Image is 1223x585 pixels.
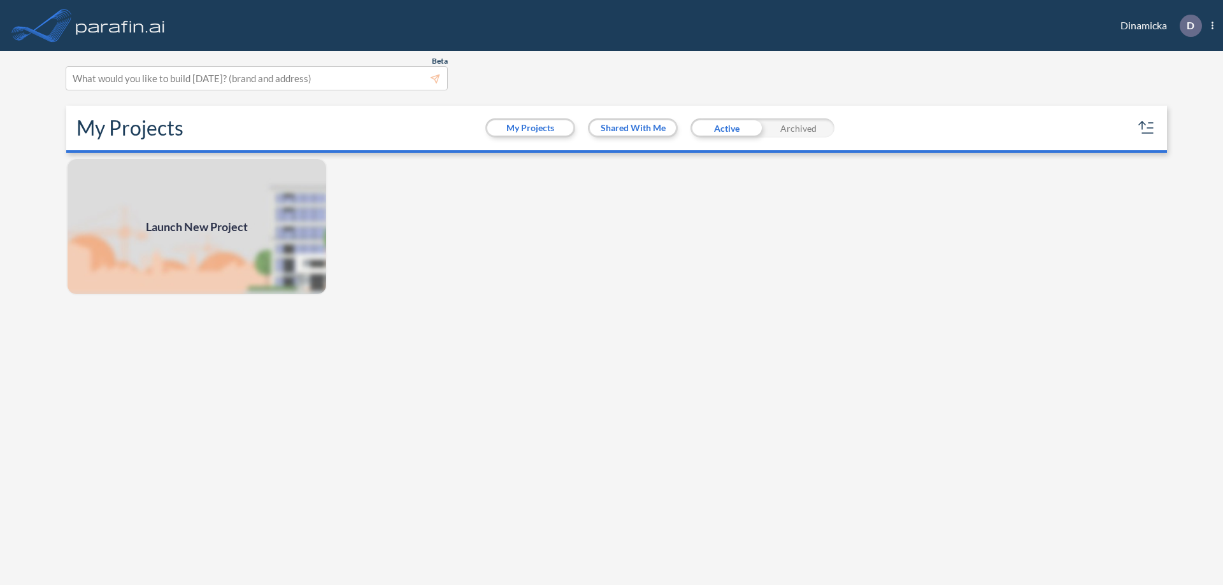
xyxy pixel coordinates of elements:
[1187,20,1194,31] p: D
[66,158,327,295] a: Launch New Project
[1101,15,1213,37] div: Dinamicka
[73,13,168,38] img: logo
[762,118,834,137] div: Archived
[590,120,676,136] button: Shared With Me
[1136,118,1157,138] button: sort
[66,158,327,295] img: add
[690,118,762,137] div: Active
[432,56,448,66] span: Beta
[487,120,573,136] button: My Projects
[76,116,183,140] h2: My Projects
[146,218,248,236] span: Launch New Project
